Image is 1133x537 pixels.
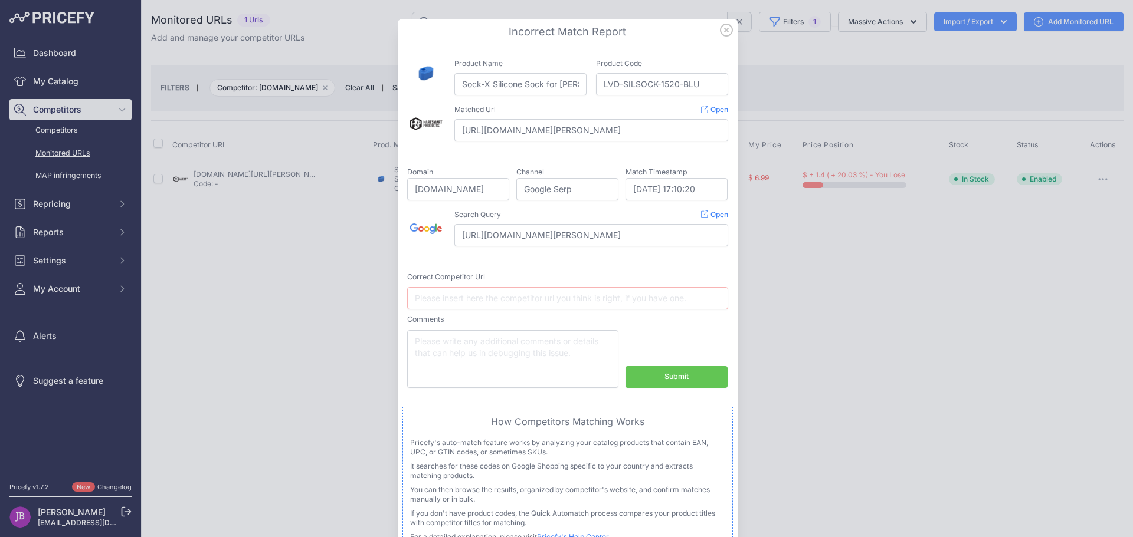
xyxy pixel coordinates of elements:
label: Domain [407,167,433,176]
label: Product Name [454,59,503,68]
p: If you don't have product codes, the Quick Automatch process compares your product titles with co... [410,509,725,528]
div: Submit [664,371,689,383]
div: Matched Url [454,105,496,114]
a: Open [701,105,728,114]
label: Match Timestamp [626,167,687,176]
h3: How Competitors Matching Works [410,414,725,429]
button: Submit [626,366,728,388]
a: Open [701,210,728,219]
div: Search Query [454,210,501,219]
label: Correct Competitor Url [407,272,485,281]
p: It searches for these codes on Google Shopping specific to your country and extracts matching pro... [410,462,725,480]
p: Pricefy's auto-match feature works by analyzing your catalog products that contain EAN, UPC, or G... [410,438,725,457]
p: You can then browse the results, organized by competitor's website, and confirm matches manually ... [410,485,725,504]
label: Comments [407,315,444,324]
label: Product Code [596,59,642,68]
input: Please insert here the competitor url you think is right, if you have one. [407,287,728,309]
h3: Incorrect Match Report [407,24,728,40]
label: Channel [516,167,544,176]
